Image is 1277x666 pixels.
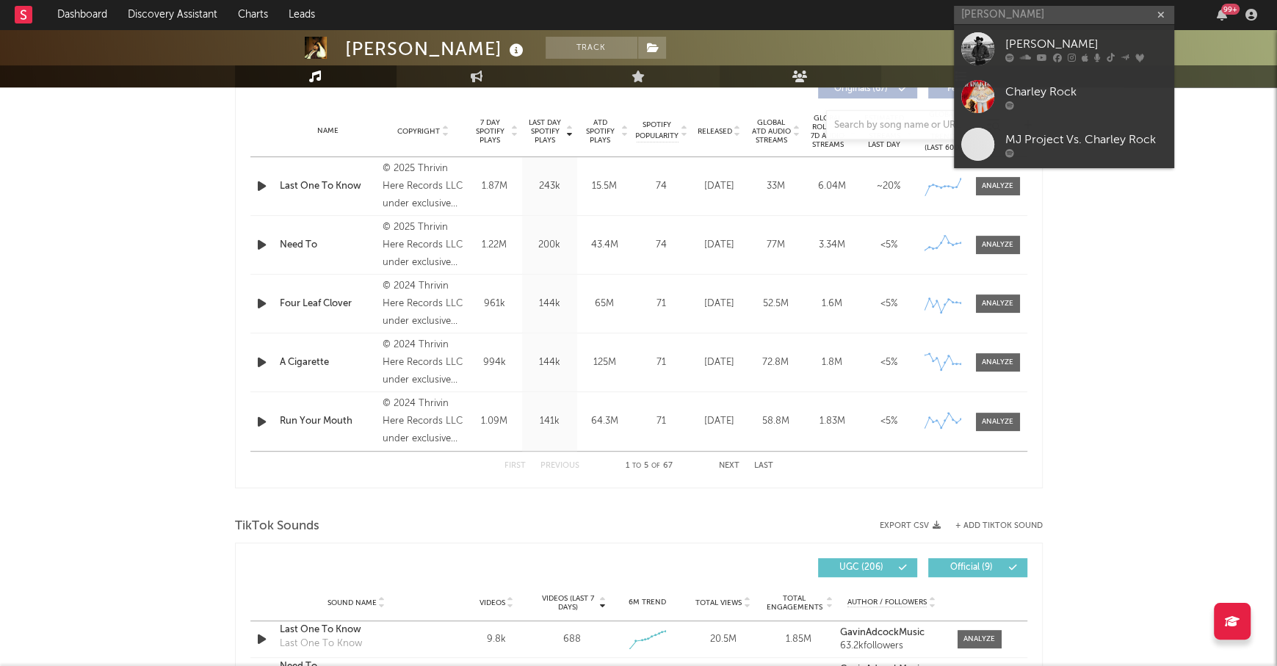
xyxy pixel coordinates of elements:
[719,462,739,470] button: Next
[695,414,744,429] div: [DATE]
[828,84,895,93] span: Originals ( 67 )
[938,84,1005,93] span: Features ( 0 )
[1221,4,1240,15] div: 99 +
[280,297,376,311] a: Four Leaf Clover
[504,462,526,470] button: First
[695,238,744,253] div: [DATE]
[471,414,518,429] div: 1.09M
[938,563,1005,572] span: Official ( 9 )
[955,522,1043,530] button: + Add TikTok Sound
[864,355,914,370] div: <5%
[609,457,690,475] div: 1 5 67
[463,632,531,647] div: 9.8k
[471,355,518,370] div: 994k
[280,623,433,637] a: Last One To Know
[828,563,895,572] span: UGC ( 206 )
[754,462,773,470] button: Last
[280,414,376,429] a: Run Your Mouth
[751,414,800,429] div: 58.8M
[954,6,1174,24] input: Search for artists
[383,219,463,272] div: © 2025 Thrivin Here Records LLC under exclusive license to Warner Music Nashville
[1005,83,1167,101] div: Charley Rock
[526,355,574,370] div: 144k
[581,179,629,194] div: 15.5M
[636,355,687,370] div: 71
[818,79,917,98] button: Originals(67)
[695,297,744,311] div: [DATE]
[636,297,687,311] div: 71
[526,179,574,194] div: 243k
[581,355,629,370] div: 125M
[1005,35,1167,53] div: [PERSON_NAME]
[928,558,1027,577] button: Official(9)
[827,120,982,131] input: Search by song name or URL
[1217,9,1227,21] button: 99+
[751,297,800,311] div: 52.5M
[880,521,941,530] button: Export CSV
[864,297,914,311] div: <5%
[808,179,857,194] div: 6.04M
[808,297,857,311] div: 1.6M
[751,238,800,253] div: 77M
[928,79,1027,98] button: Features(0)
[764,632,833,647] div: 1.85M
[864,179,914,194] div: ~ 20 %
[864,414,914,429] div: <5%
[840,628,925,637] strong: GavinAdcockMusic
[280,637,362,651] div: Last One To Know
[1005,131,1167,148] div: MJ Project Vs. Charley Rock
[840,628,942,638] a: GavinAdcockMusic
[695,179,744,194] div: [DATE]
[954,25,1174,73] a: [PERSON_NAME]
[840,641,942,651] div: 63.2k followers
[808,355,857,370] div: 1.8M
[538,594,597,612] span: Videos (last 7 days)
[280,238,376,253] a: Need To
[526,238,574,253] div: 200k
[383,160,463,213] div: © 2025 Thrivin Here Records LLC under exclusive license to Warner Music Nashville
[235,518,319,535] span: TikTok Sounds
[636,179,687,194] div: 74
[695,355,744,370] div: [DATE]
[636,414,687,429] div: 71
[526,414,574,429] div: 141k
[383,395,463,448] div: © 2024 Thrivin Here Records LLC under exclusive license to Warner Music Nashville
[581,297,629,311] div: 65M
[546,37,637,59] button: Track
[471,297,518,311] div: 961k
[954,120,1174,168] a: MJ Project Vs. Charley Rock
[954,73,1174,120] a: Charley Rock
[280,355,376,370] a: A Cigarette
[751,179,800,194] div: 33M
[764,594,824,612] span: Total Engagements
[345,37,527,61] div: [PERSON_NAME]
[636,238,687,253] div: 74
[808,414,857,429] div: 1.83M
[581,414,629,429] div: 64.3M
[613,597,681,608] div: 6M Trend
[563,632,581,647] div: 688
[864,238,914,253] div: <5%
[941,522,1043,530] button: + Add TikTok Sound
[280,179,376,194] a: Last One To Know
[847,598,927,607] span: Author / Followers
[471,238,518,253] div: 1.22M
[689,632,757,647] div: 20.5M
[383,278,463,330] div: © 2024 Thrivin Here Records LLC under exclusive license to Warner Music Nashville
[471,179,518,194] div: 1.87M
[540,462,579,470] button: Previous
[480,598,505,607] span: Videos
[581,238,629,253] div: 43.4M
[526,297,574,311] div: 144k
[632,463,641,469] span: to
[383,336,463,389] div: © 2024 Thrivin Here Records LLC under exclusive license to Warner Music Nashville
[818,558,917,577] button: UGC(206)
[808,238,857,253] div: 3.34M
[695,598,742,607] span: Total Views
